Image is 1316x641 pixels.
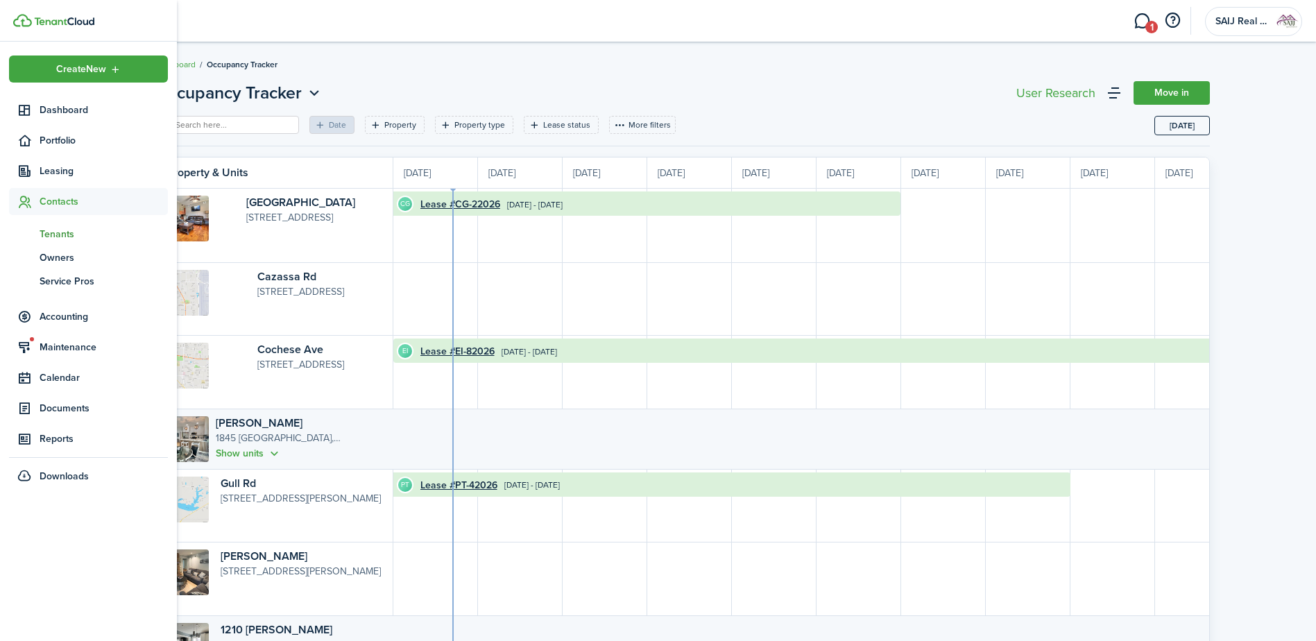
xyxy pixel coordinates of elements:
[246,210,386,225] p: [STREET_ADDRESS]
[1161,9,1184,33] button: Open resource center
[420,478,497,493] a: Lease #PT-42026
[543,119,590,131] filter-tag-label: Lease status
[507,198,563,211] time: [DATE] - [DATE]
[221,491,386,506] p: [STREET_ADDRESS][PERSON_NAME]
[172,119,294,132] input: Search here...
[478,157,563,188] div: [DATE]
[398,478,412,492] avatar-text: PT
[9,269,168,293] a: Service Pros
[1129,3,1155,39] a: Messaging
[166,164,248,181] timeline-board-header-title: Property & Units
[524,116,599,134] filter-tag: Open filter
[257,357,386,372] p: [STREET_ADDRESS]
[40,309,168,324] span: Accounting
[257,284,386,299] p: [STREET_ADDRESS]
[13,14,32,27] img: TenantCloud
[163,416,209,462] img: Property avatar
[1013,83,1099,103] button: User Research
[40,103,168,117] span: Dashboard
[246,194,355,210] a: [GEOGRAPHIC_DATA]
[207,58,277,71] span: Occupancy Tracker
[221,475,256,491] a: Gull Rd
[40,401,168,416] span: Documents
[40,133,168,148] span: Portfolio
[502,345,557,358] time: [DATE] - [DATE]
[9,55,168,83] button: Open menu
[56,65,106,74] span: Create New
[221,564,386,579] p: [STREET_ADDRESS][PERSON_NAME]
[155,80,323,105] button: Occupancy Tracker
[221,622,332,638] a: 1210 [PERSON_NAME]
[986,157,1070,188] div: [DATE]
[257,268,316,284] a: Cazassa Rd
[216,431,386,446] p: 1845 [GEOGRAPHIC_DATA], [GEOGRAPHIC_DATA], [GEOGRAPHIC_DATA]
[257,341,323,357] a: Cochese Ave
[365,116,425,134] filter-tag: Open filter
[155,80,323,105] button: Open menu
[163,343,209,388] img: Property avatar
[647,157,732,188] div: [DATE]
[901,157,986,188] div: [DATE]
[40,227,168,241] span: Tenants
[9,246,168,269] a: Owners
[732,157,817,188] div: [DATE]
[1016,87,1095,99] div: User Research
[40,194,168,209] span: Contacts
[420,344,495,359] a: Lease #EI-82026
[398,344,412,358] avatar-text: EI
[398,197,412,211] avatar-text: CG
[504,479,560,491] time: [DATE] - [DATE]
[1145,21,1158,33] span: 1
[163,196,209,241] img: Property avatar
[384,119,416,131] filter-tag-label: Property
[40,431,168,446] span: Reports
[40,370,168,385] span: Calendar
[9,425,168,452] a: Reports
[221,548,307,564] a: [PERSON_NAME]
[563,157,647,188] div: [DATE]
[420,197,500,212] a: Lease #CG-22026
[40,274,168,289] span: Service Pros
[163,477,209,522] img: Property avatar
[1070,157,1155,188] div: [DATE]
[9,222,168,246] a: Tenants
[216,446,282,462] button: Show units
[34,17,94,26] img: TenantCloud
[216,415,302,431] a: [PERSON_NAME]
[1215,17,1271,26] span: SAIJ Real Estate Co
[163,270,209,316] img: Property avatar
[40,340,168,354] span: Maintenance
[609,116,676,134] button: More filters
[40,250,168,265] span: Owners
[1276,10,1299,33] img: SAIJ Real Estate Co
[454,119,505,131] filter-tag-label: Property type
[817,157,901,188] div: [DATE]
[155,80,302,105] span: Occupancy Tracker
[435,116,513,134] filter-tag: Open filter
[1155,157,1240,188] div: [DATE]
[1134,81,1210,105] a: Move in
[163,549,209,595] img: Property avatar
[40,164,168,178] span: Leasing
[1154,116,1210,135] button: Today
[40,469,89,484] span: Downloads
[9,96,168,123] a: Dashboard
[393,157,478,188] div: [DATE]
